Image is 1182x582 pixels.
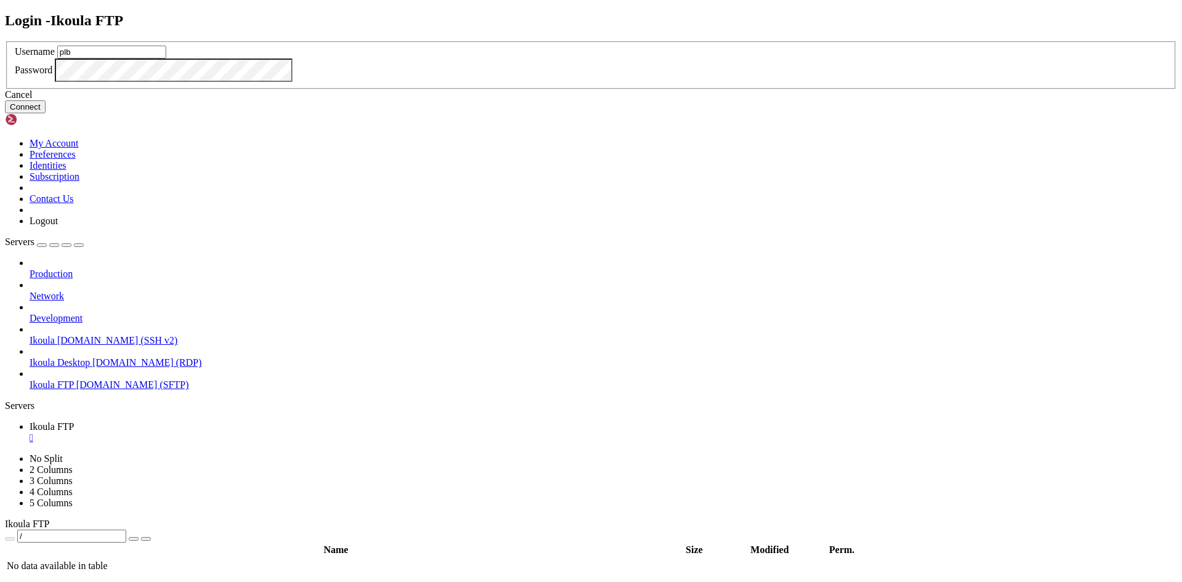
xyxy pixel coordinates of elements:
td: No data available in table [6,560,844,572]
input: Current Folder [17,530,126,543]
h2: Login - Ikoula FTP [5,12,1177,29]
span: [DOMAIN_NAME] (RDP) [92,357,201,368]
div: Cancel [5,89,1177,100]
a: 5 Columns [30,498,73,508]
span: Production [30,269,73,279]
a: No Split [30,453,63,464]
li: Development [30,302,1177,324]
button: Connect [5,100,46,113]
li: Ikoula [DOMAIN_NAME] (SSH v2) [30,324,1177,346]
li: Ikoula FTP [DOMAIN_NAME] (SFTP) [30,368,1177,390]
a: Ikoula [DOMAIN_NAME] (SSH v2) [30,335,1177,346]
a: Identities [30,160,66,171]
a: Contact Us [30,193,74,204]
span: Development [30,313,82,323]
a: Production [30,269,1177,280]
th: Modified: activate to sort column ascending [723,544,817,556]
th: Name: activate to sort column descending [6,544,665,556]
img: Shellngn [5,113,76,126]
a: 4 Columns [30,487,73,497]
a: Ikoula FTP [30,421,1177,443]
a: Network [30,291,1177,302]
li: Production [30,257,1177,280]
a: 3 Columns [30,475,73,486]
div: Servers [5,400,1177,411]
span: Ikoula FTP [30,379,74,390]
span: Ikoula FTP [5,519,49,529]
li: Ikoula Desktop [DOMAIN_NAME] (RDP) [30,346,1177,368]
span: Ikoula Desktop [30,357,90,368]
li: Network [30,280,1177,302]
span: Ikoula FTP [30,421,74,432]
a: My Account [30,138,79,148]
a: Preferences [30,149,76,160]
span: Ikoula [30,335,55,346]
span: [DOMAIN_NAME] (SFTP) [76,379,189,390]
th: Size: activate to sort column ascending [667,544,721,556]
label: Password [15,65,52,75]
span: [DOMAIN_NAME] (SSH v2) [57,335,178,346]
a:  [30,432,1177,443]
span: Network [30,291,64,301]
a: Logout [30,216,58,226]
label: Username [15,46,55,57]
a: Subscription [30,171,79,182]
span: Servers [5,236,34,247]
a: Servers [5,236,84,247]
a: Development [30,313,1177,324]
a: Ikoula Desktop [DOMAIN_NAME] (RDP) [30,357,1177,368]
a: Ikoula FTP [DOMAIN_NAME] (SFTP) [30,379,1177,390]
a: 2 Columns [30,464,73,475]
th: Perm.: activate to sort column ascending [818,544,866,556]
